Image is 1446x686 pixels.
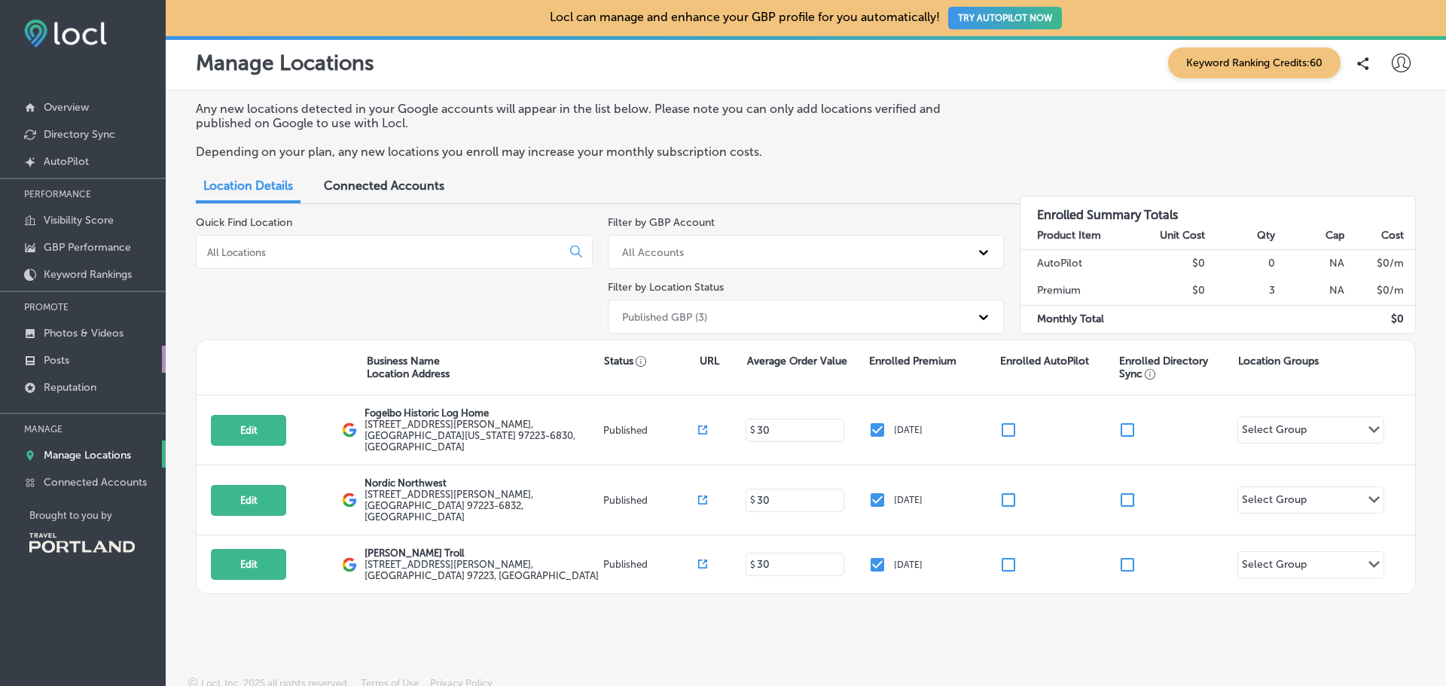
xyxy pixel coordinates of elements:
[44,101,89,114] p: Overview
[44,241,131,254] p: GBP Performance
[608,216,715,229] label: Filter by GBP Account
[211,549,286,580] button: Edit
[747,355,847,367] p: Average Order Value
[365,407,599,419] p: Fogelbo Historic Log Home
[1276,249,1346,277] td: NA
[44,327,124,340] p: Photos & Videos
[365,547,599,559] p: [PERSON_NAME] Troll
[44,214,114,227] p: Visibility Score
[1345,305,1415,333] td: $ 0
[367,355,450,380] p: Business Name Location Address
[365,477,599,489] p: Nordic Northwest
[44,155,89,168] p: AutoPilot
[211,485,286,516] button: Edit
[622,245,684,258] div: All Accounts
[608,281,724,294] label: Filter by Location Status
[1119,355,1231,380] p: Enrolled Directory Sync
[1136,222,1207,250] th: Unit Cost
[1242,493,1307,511] div: Select Group
[1276,222,1346,250] th: Cap
[1276,277,1346,305] td: NA
[44,449,131,462] p: Manage Locations
[1037,229,1101,242] strong: Product Item
[894,559,923,570] p: [DATE]
[1242,423,1307,441] div: Select Group
[750,559,755,570] p: $
[44,354,69,367] p: Posts
[196,145,989,159] p: Depending on your plan, any new locations you enroll may increase your monthly subscription costs.
[196,216,292,229] label: Quick Find Location
[365,419,599,453] label: [STREET_ADDRESS][PERSON_NAME] , [GEOGRAPHIC_DATA][US_STATE] 97223-6830, [GEOGRAPHIC_DATA]
[1238,355,1319,367] p: Location Groups
[1168,47,1341,78] span: Keyword Ranking Credits: 60
[342,557,357,572] img: logo
[365,559,599,581] label: [STREET_ADDRESS][PERSON_NAME] , [GEOGRAPHIC_DATA] 97223, [GEOGRAPHIC_DATA]
[1345,222,1415,250] th: Cost
[29,510,166,521] p: Brought to you by
[1136,249,1207,277] td: $0
[1242,558,1307,575] div: Select Group
[24,20,107,47] img: fda3e92497d09a02dc62c9cd864e3231.png
[750,425,755,435] p: $
[44,268,132,281] p: Keyword Rankings
[324,178,444,193] span: Connected Accounts
[196,102,989,130] p: Any new locations detected in your Google accounts will appear in the list below. Please note you...
[700,355,719,367] p: URL
[1020,197,1416,222] h3: Enrolled Summary Totals
[44,128,115,141] p: Directory Sync
[1206,249,1276,277] td: 0
[603,495,699,506] p: Published
[604,355,699,367] p: Status
[603,559,699,570] p: Published
[1020,249,1136,277] td: AutoPilot
[1020,305,1136,333] td: Monthly Total
[211,415,286,446] button: Edit
[750,495,755,505] p: $
[1206,277,1276,305] td: 3
[948,7,1062,29] button: TRY AUTOPILOT NOW
[196,50,374,75] p: Manage Locations
[1000,355,1089,367] p: Enrolled AutoPilot
[1136,277,1207,305] td: $0
[1020,277,1136,305] td: Premium
[869,355,956,367] p: Enrolled Premium
[1345,249,1415,277] td: $ 0 /m
[1206,222,1276,250] th: Qty
[203,178,293,193] span: Location Details
[44,381,96,394] p: Reputation
[894,495,923,505] p: [DATE]
[44,476,147,489] p: Connected Accounts
[342,422,357,438] img: logo
[365,489,599,523] label: [STREET_ADDRESS][PERSON_NAME] , [GEOGRAPHIC_DATA] 97223-6832, [GEOGRAPHIC_DATA]
[1345,277,1415,305] td: $ 0 /m
[894,425,923,435] p: [DATE]
[206,245,558,259] input: All Locations
[603,425,699,436] p: Published
[622,310,707,323] div: Published GBP (3)
[29,533,135,553] img: Travel Portland
[342,492,357,508] img: logo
